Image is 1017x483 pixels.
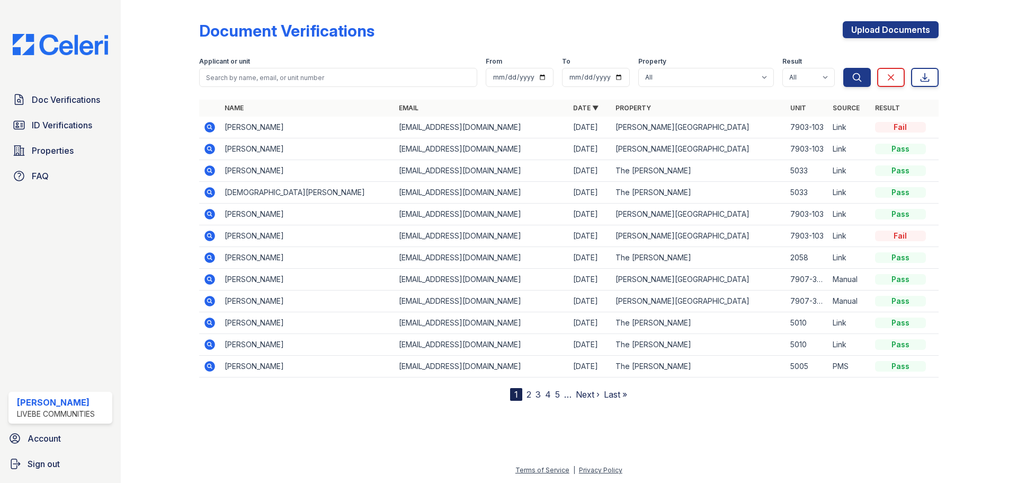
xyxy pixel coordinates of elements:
a: Last » [604,389,627,400]
td: [PERSON_NAME] [220,312,395,334]
td: [EMAIL_ADDRESS][DOMAIN_NAME] [395,291,569,312]
button: Sign out [4,453,117,475]
label: Applicant or unit [199,57,250,66]
div: Pass [875,252,926,263]
td: [PERSON_NAME][GEOGRAPHIC_DATA] [611,269,786,291]
td: Link [828,138,871,160]
td: [DATE] [569,356,611,377]
td: [DATE] [569,312,611,334]
a: Email [399,104,418,112]
td: [EMAIL_ADDRESS][DOMAIN_NAME] [395,138,569,160]
div: Pass [875,144,926,154]
a: Privacy Policy [579,466,622,474]
td: Link [828,312,871,334]
td: [PERSON_NAME] [220,291,395,312]
td: [EMAIL_ADDRESS][DOMAIN_NAME] [395,269,569,291]
td: [PERSON_NAME] [220,204,395,225]
td: [DATE] [569,247,611,269]
td: [PERSON_NAME][GEOGRAPHIC_DATA] [611,291,786,312]
td: Link [828,204,871,225]
td: [EMAIL_ADDRESS][DOMAIN_NAME] [395,117,569,138]
td: [EMAIL_ADDRESS][DOMAIN_NAME] [395,204,569,225]
td: Link [828,334,871,356]
td: 5033 [786,182,828,204]
a: Doc Verifications [8,89,112,110]
td: [DATE] [569,182,611,204]
td: Link [828,117,871,138]
img: CE_Logo_Blue-a8612792a0a2168367f1c8372b55b34899dd931a85d93a1a3d3e32e68fde9ad4.png [4,34,117,55]
input: Search by name, email, or unit number [199,68,477,87]
div: Pass [875,165,926,176]
td: [DATE] [569,269,611,291]
td: PMS [828,356,871,377]
td: Link [828,247,871,269]
div: Pass [875,296,926,306]
td: Manual [828,269,871,291]
a: ID Verifications [8,115,112,136]
div: [PERSON_NAME] [17,396,95,409]
div: | [573,466,575,474]
span: Properties [32,144,74,157]
td: [PERSON_NAME] [220,269,395,291]
td: [DATE] [569,204,611,225]
td: The [PERSON_NAME] [611,312,786,334]
a: Account [4,428,117,449]
td: [EMAIL_ADDRESS][DOMAIN_NAME] [395,247,569,269]
div: Pass [875,209,926,219]
td: Link [828,182,871,204]
a: FAQ [8,165,112,187]
td: [EMAIL_ADDRESS][DOMAIN_NAME] [395,182,569,204]
span: Doc Verifications [32,93,100,106]
td: [PERSON_NAME] [220,138,395,160]
td: Link [828,225,871,247]
div: Document Verifications [199,21,374,40]
a: Terms of Service [515,466,569,474]
span: … [564,388,572,401]
div: Pass [875,318,926,328]
td: [PERSON_NAME] [220,117,395,138]
td: 5033 [786,160,828,182]
a: 3 [536,389,541,400]
div: Pass [875,187,926,198]
td: [PERSON_NAME] [220,356,395,377]
td: The [PERSON_NAME] [611,356,786,377]
td: [EMAIL_ADDRESS][DOMAIN_NAME] [395,160,569,182]
td: [PERSON_NAME] [220,225,395,247]
td: 7903-103 [786,204,828,225]
a: Unit [790,104,806,112]
td: [PERSON_NAME][GEOGRAPHIC_DATA] [611,117,786,138]
td: [EMAIL_ADDRESS][DOMAIN_NAME] [395,225,569,247]
td: 5010 [786,334,828,356]
td: [EMAIL_ADDRESS][DOMAIN_NAME] [395,334,569,356]
td: [EMAIL_ADDRESS][DOMAIN_NAME] [395,356,569,377]
td: [PERSON_NAME] [220,247,395,269]
td: [PERSON_NAME] [220,160,395,182]
td: The [PERSON_NAME] [611,334,786,356]
label: Result [782,57,802,66]
td: [EMAIL_ADDRESS][DOMAIN_NAME] [395,312,569,334]
span: ID Verifications [32,119,92,131]
div: Fail [875,231,926,241]
td: [DATE] [569,138,611,160]
td: 7903-103 [786,225,828,247]
td: [PERSON_NAME][GEOGRAPHIC_DATA] [611,225,786,247]
td: [DATE] [569,117,611,138]
td: [PERSON_NAME][GEOGRAPHIC_DATA] [611,138,786,160]
td: 7907-302 [786,291,828,312]
a: Property [615,104,651,112]
label: To [562,57,570,66]
td: Link [828,160,871,182]
a: 2 [527,389,531,400]
div: Pass [875,274,926,285]
a: Result [875,104,900,112]
label: Property [638,57,666,66]
td: The [PERSON_NAME] [611,247,786,269]
td: 2058 [786,247,828,269]
td: [DATE] [569,291,611,312]
div: Fail [875,122,926,133]
span: FAQ [32,170,49,182]
a: 4 [545,389,551,400]
td: 7903-103 [786,117,828,138]
a: Upload Documents [843,21,939,38]
a: Name [225,104,244,112]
